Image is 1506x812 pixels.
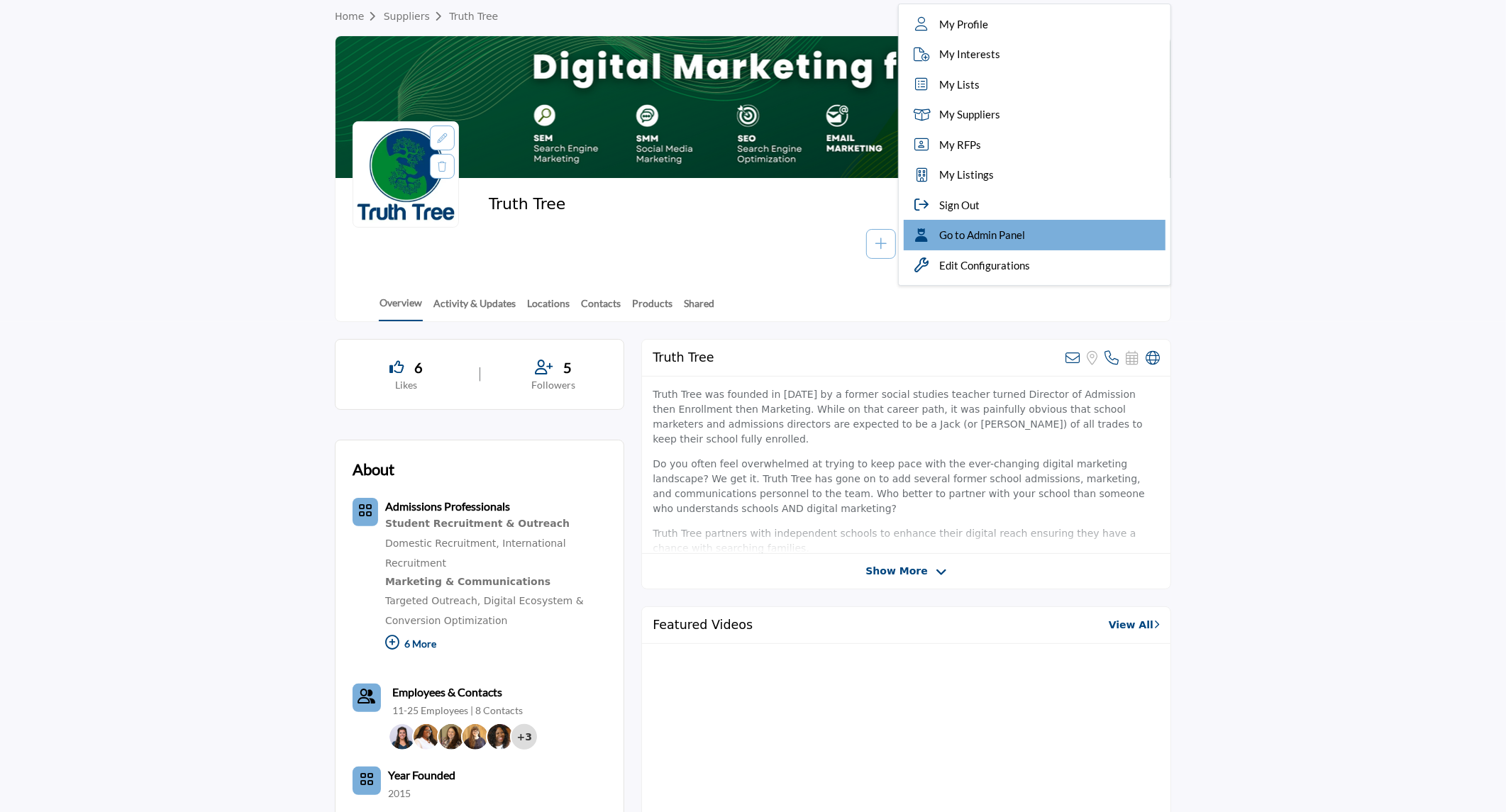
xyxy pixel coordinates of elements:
span: Sign Out [939,197,980,213]
span: My Lists [939,77,980,93]
img: Irecka B. [487,724,513,750]
h2: About [353,457,394,481]
span: My Interests [939,46,1000,62]
a: Marketing & Communications [385,573,607,591]
a: International Recruitment [385,538,566,569]
a: Shared [683,296,715,321]
a: Truth Tree [449,11,498,22]
span: My Suppliers [939,106,1000,123]
a: 11-25 Employees | 8 Contacts [392,703,523,718]
p: Truth Tree was founded in [DATE] by a former social studies teacher turned Director of Admission ... [653,387,1160,447]
span: Go to Admin Panel [939,227,1025,243]
p: Followers [500,378,607,392]
div: Aspect Ratio:1:1,Size:400x400px [430,126,455,150]
p: Truth Tree partners with independent schools to enhance their digital reach ensuring they have a ... [653,526,1160,556]
a: My RFPs [904,130,1166,160]
b: Admissions Professionals [385,499,510,513]
a: Link of redirect to contact page [353,684,381,712]
span: My RFPs [939,137,981,153]
button: Contact-Employee Icon [353,684,381,712]
a: Home [335,11,384,22]
a: Suppliers [384,11,449,22]
a: Overview [379,295,423,321]
img: Heather B. [438,724,464,750]
p: 2015 [388,786,411,801]
a: Targeted Outreach, [385,595,480,606]
a: Digital Ecosystem & Conversion Optimization [385,595,584,626]
h2: Truth Tree [489,195,879,213]
a: My Profile [904,9,1166,40]
div: +3 [511,724,537,750]
button: Category Icon [353,498,378,526]
span: My Profile [939,16,988,33]
span: 6 [414,357,423,378]
img: Missy S. [389,724,415,750]
a: Student Recruitment & Outreach [385,515,607,533]
a: Activity & Updates [433,296,516,321]
button: No of member icon [353,767,381,795]
a: My Listings [904,160,1166,190]
a: Admissions Professionals [385,501,510,513]
b: Year Founded [388,767,455,784]
img: Hillary L. [463,724,488,750]
p: 6 More [385,630,607,661]
a: Locations [526,296,570,321]
span: My Listings [939,167,994,183]
h2: Truth Tree [653,350,714,365]
a: View All [1109,618,1160,633]
span: Edit Configurations [939,257,1030,274]
h2: Featured Videos [653,618,753,633]
b: Employees & Contacts [392,685,502,699]
img: Brianna B. [414,724,439,750]
a: Products [631,296,673,321]
a: Contacts [580,296,621,321]
div: Expert financial management and support tailored to the specific needs of educational institutions. [385,515,607,533]
span: 5 [563,357,572,378]
a: My Interests [904,39,1166,69]
p: Likes [353,378,460,392]
span: Show More [865,564,927,579]
div: Cutting-edge software solutions designed to streamline educational processes and enhance learning. [385,573,607,591]
a: My Lists [904,69,1166,100]
a: My Suppliers [904,99,1166,130]
a: Employees & Contacts [392,684,502,701]
a: Domestic Recruitment, [385,538,499,549]
p: Do you often feel overwhelmed at trying to keep pace with the ever-changing digital marketing lan... [653,457,1160,516]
